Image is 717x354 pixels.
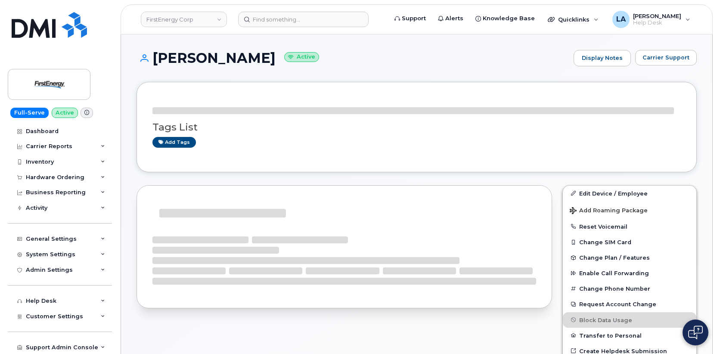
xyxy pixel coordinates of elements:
a: Add tags [152,137,196,148]
button: Request Account Change [563,296,696,312]
button: Block Data Usage [563,312,696,328]
button: Transfer to Personal [563,328,696,343]
button: Enable Call Forwarding [563,265,696,281]
button: Change SIM Card [563,234,696,250]
span: Change Plan / Features [579,255,650,261]
span: Enable Call Forwarding [579,270,649,276]
h1: [PERSON_NAME] [137,50,569,65]
button: Change Plan / Features [563,250,696,265]
button: Reset Voicemail [563,219,696,234]
img: Open chat [688,326,703,339]
small: Active [284,52,319,62]
button: Change Phone Number [563,281,696,296]
span: Add Roaming Package [570,207,648,215]
a: Edit Device / Employee [563,186,696,201]
button: Add Roaming Package [563,201,696,219]
button: Carrier Support [635,50,697,65]
a: Display Notes [574,50,631,66]
h3: Tags List [152,122,681,133]
span: Carrier Support [643,53,689,62]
